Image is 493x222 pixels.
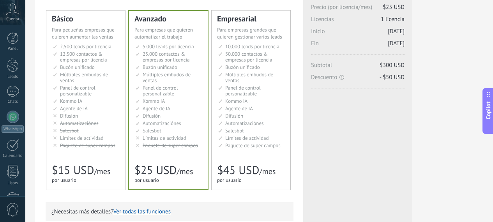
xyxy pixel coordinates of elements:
span: por usuario [134,177,159,183]
span: Panel de control personalizable [143,85,178,97]
span: Kommo IA [60,98,82,104]
span: Paquete de super campos [60,142,115,149]
span: Salesbot [60,127,79,134]
div: Calendario [2,153,24,159]
span: Paquete de super campos [225,142,281,149]
span: Buzón unificado [60,64,95,70]
span: 1 licencia [381,16,405,23]
span: Difusión [143,113,161,119]
span: Agente de IA [143,105,170,112]
span: Límites de actividad [143,135,186,141]
div: WhatsApp [2,125,24,133]
span: Automatizaciónes [143,120,181,127]
span: 50.000 contactos & empresas por licencia [225,51,272,63]
span: 5.000 leads por licencia [143,43,194,50]
p: ¿Necesitas más detalles? [51,208,288,215]
span: por usuario [217,177,242,183]
span: [DATE] [388,28,405,35]
span: por usuario [52,177,76,183]
span: Múltiples embudos de ventas [60,71,108,84]
span: Paquete de super campos [143,142,198,149]
span: Límites de actividad [225,135,269,141]
span: 10.000 leads por licencia [225,43,279,50]
span: $25 USD [383,4,405,11]
span: /mes [94,166,110,176]
span: Licencias [311,16,405,28]
span: $45 USD [217,163,259,178]
span: Copilot [484,102,492,120]
span: $25 USD [134,163,177,178]
span: Precio (por licencia/mes) [311,4,405,16]
span: /mes [177,166,193,176]
span: Límites de actividad [60,135,104,141]
span: Panel de control personalizable [225,85,261,97]
span: Múltiples embudos de ventas [225,71,273,84]
span: Agente de IA [60,105,88,112]
span: Salesbot [143,127,161,134]
span: Difusión [60,113,78,119]
div: Listas [2,181,24,186]
span: /mes [259,166,276,176]
span: Agente de IA [225,105,253,112]
span: Automatizaciónes [225,120,264,127]
span: Cuenta [6,17,19,22]
span: Automatizaciónes [60,120,99,127]
span: 25.000 contactos & empresas por licencia [143,51,189,63]
span: Panel de control personalizable [60,85,95,97]
span: Buzón unificado [143,64,177,70]
span: Múltiples embudos de ventas [143,71,191,84]
span: $300 USD [380,62,405,69]
div: Básico [52,15,120,23]
span: Subtotal [311,62,405,74]
span: Kommo IA [143,98,165,104]
span: $15 USD [52,163,94,178]
span: Para empresas grandes que quieren gestionar varios leads [217,26,282,40]
span: Inicio [311,28,405,40]
span: Salesbot [225,127,244,134]
span: - $50 USD [380,74,405,81]
span: Para pequeñas empresas que quieren aumentar las ventas [52,26,115,40]
span: Kommo IA [225,98,247,104]
span: Buzón unificado [225,64,260,70]
div: Chats [2,99,24,104]
span: 12.500 contactos & empresas por licencia [60,51,107,63]
span: 2.500 leads por licencia [60,43,111,50]
span: [DATE] [388,40,405,47]
div: Avanzado [134,15,202,23]
div: Empresarial [217,15,285,23]
span: Para empresas que quieren automatizar el trabajo [134,26,193,40]
span: Descuento [311,74,405,81]
div: Panel [2,46,24,51]
button: Ver todas las funciones [113,208,171,215]
span: Difusión [225,113,243,119]
span: Fin [311,40,405,52]
div: Leads [2,74,24,79]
